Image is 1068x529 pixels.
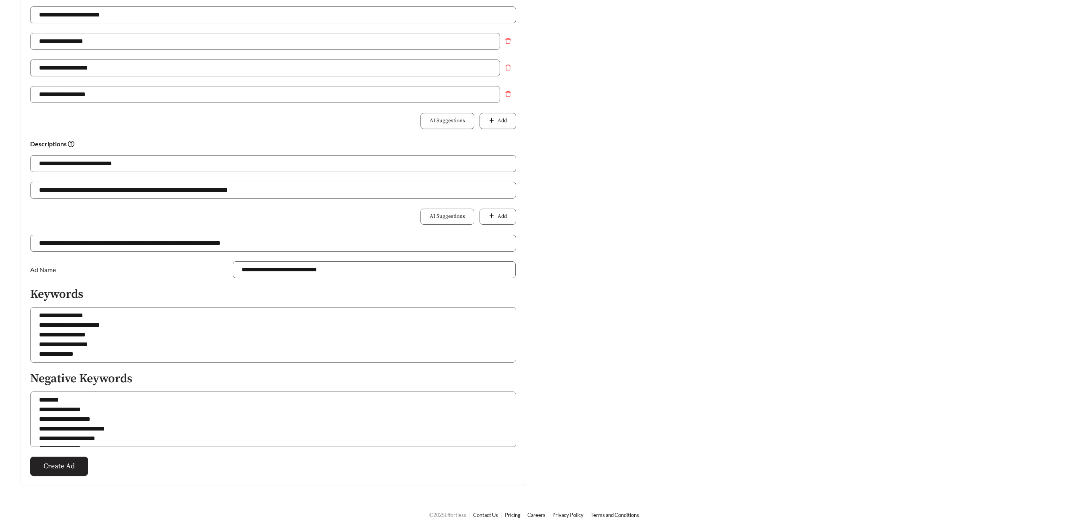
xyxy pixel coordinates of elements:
[489,117,494,124] span: plus
[430,213,465,221] span: AI Suggestions
[480,209,516,225] button: plusAdd
[30,372,516,385] h5: Negative Keywords
[498,213,507,221] span: Add
[500,86,516,102] button: Remove field
[43,461,75,472] span: Create Ad
[527,512,545,518] a: Careers
[498,117,507,125] span: Add
[30,288,516,301] h5: Keywords
[30,235,516,252] input: Website
[420,209,474,225] button: AI Suggestions
[473,512,498,518] a: Contact Us
[500,59,516,76] button: Remove field
[68,141,74,147] span: question-circle
[30,261,60,278] label: Ad Name
[429,512,466,518] span: © 2025 Effortless
[430,117,465,125] span: AI Suggestions
[233,261,516,278] input: Ad Name
[590,512,639,518] a: Terms and Conditions
[500,33,516,49] button: Remove field
[30,457,88,476] button: Create Ad
[500,91,516,97] span: delete
[489,213,494,219] span: plus
[552,512,584,518] a: Privacy Policy
[480,113,516,129] button: plusAdd
[30,140,74,148] strong: Descriptions
[500,64,516,71] span: delete
[500,38,516,44] span: delete
[505,512,521,518] a: Pricing
[420,113,474,129] button: AI Suggestions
